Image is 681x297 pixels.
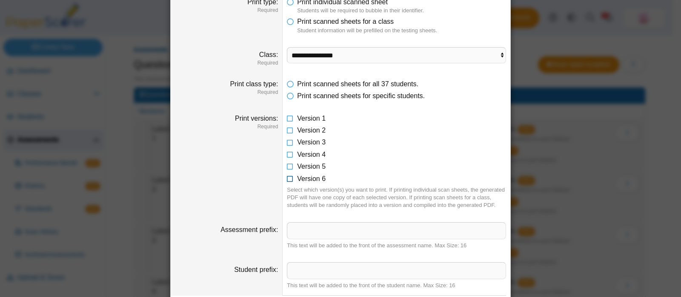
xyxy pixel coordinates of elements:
[297,151,326,158] span: Version 4
[235,115,278,122] label: Print versions
[287,282,506,289] div: This text will be added to the front of the student name. Max Size: 16
[175,59,278,67] dfn: Required
[297,18,394,25] span: Print scanned sheets for a class
[297,7,506,14] dfn: Students will be required to bubble in their identifier.
[175,89,278,96] dfn: Required
[297,163,326,170] span: Version 5
[230,80,278,88] label: Print class type
[175,123,278,130] dfn: Required
[297,127,326,134] span: Version 2
[297,175,326,182] span: Version 6
[259,51,278,58] label: Class
[287,186,506,209] div: Select which version(s) you want to print. If printing individual scan sheets, the generated PDF ...
[297,139,326,146] span: Version 3
[234,266,278,273] label: Student prefix
[220,226,278,233] label: Assessment prefix
[297,92,425,99] span: Print scanned sheets for specific students.
[297,27,506,34] dfn: Student information will be prefilled on the testing sheets.
[287,242,506,249] div: This text will be added to the front of the assessment name. Max Size: 16
[175,7,278,14] dfn: Required
[297,115,326,122] span: Version 1
[297,80,418,88] span: Print scanned sheets for all 37 students.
